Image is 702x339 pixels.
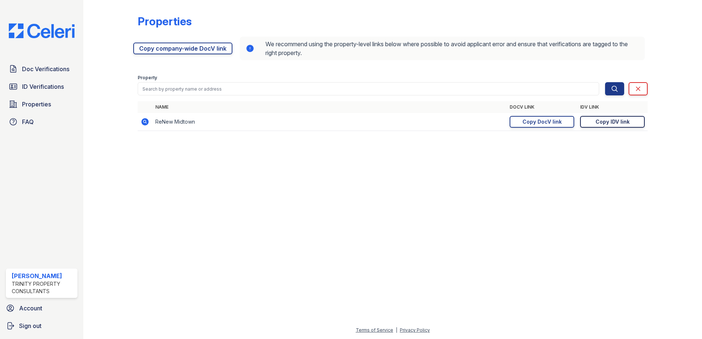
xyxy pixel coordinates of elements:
a: FAQ [6,114,77,129]
td: ReNew Midtown [152,113,507,131]
th: IDV Link [577,101,648,113]
th: DocV Link [507,101,577,113]
a: Terms of Service [356,327,393,333]
span: FAQ [22,117,34,126]
img: CE_Logo_Blue-a8612792a0a2168367f1c8372b55b34899dd931a85d93a1a3d3e32e68fde9ad4.png [3,23,80,38]
a: Privacy Policy [400,327,430,333]
th: Name [152,101,507,113]
span: Sign out [19,321,41,330]
div: Copy DocV link [522,118,562,125]
a: Properties [6,97,77,112]
a: Copy DocV link [510,116,574,128]
div: | [396,327,397,333]
label: Property [138,75,157,81]
span: Doc Verifications [22,65,69,73]
div: Copy IDV link [596,118,630,125]
a: Account [3,301,80,316]
div: Trinity Property Consultants [12,280,75,295]
input: Search by property name or address [138,82,599,95]
div: We recommend using the property-level links below where possible to avoid applicant error and ens... [240,37,645,60]
div: Properties [138,15,192,28]
a: Doc Verifications [6,62,77,76]
span: Properties [22,100,51,109]
a: Copy company-wide DocV link [133,43,232,54]
span: Account [19,304,42,313]
a: Sign out [3,318,80,333]
div: [PERSON_NAME] [12,271,75,280]
a: Copy IDV link [580,116,645,128]
span: ID Verifications [22,82,64,91]
a: ID Verifications [6,79,77,94]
